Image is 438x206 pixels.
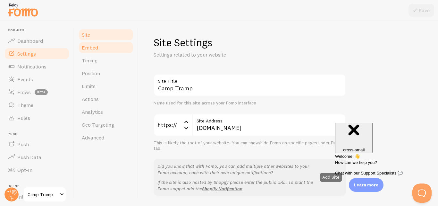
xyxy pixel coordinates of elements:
span: Rules [17,115,30,121]
span: Dashboard [17,38,43,44]
span: Advanced [82,134,104,141]
button: Add Site [320,173,342,182]
p: Did you know that with Fomo, you can add multiple other websites to your Fomo account, each with ... [157,163,316,176]
span: Analytics [82,109,103,115]
a: Push [4,138,70,151]
span: Notifications [17,63,46,70]
div: https:// [154,114,192,136]
a: Push Data [4,151,70,164]
div: Name used for this site across your Fomo interface [154,100,346,106]
a: Settings [4,47,70,60]
span: Position [82,70,100,76]
a: Camp Tramp [23,187,66,202]
a: Advanced [78,131,134,144]
span: Theme [17,102,33,108]
iframe: Help Scout Beacon - Open [412,184,432,203]
input: myhonestcompany.com [192,114,346,136]
a: Rules [4,112,70,124]
span: Settings [17,50,36,57]
span: Inline [8,184,70,188]
span: Pop-ups [8,28,70,32]
label: Site Address [192,114,346,125]
div: This is likely the root of your website. You can show/hide Fomo on specific pages under Rules tab [154,140,346,151]
img: fomo-relay-logo-orange.svg [7,2,39,18]
a: Flows beta [4,86,70,99]
a: Actions [78,93,134,105]
iframe: Help Scout Beacon - Messages and Notifications [332,123,435,184]
span: Camp Tramp [28,191,58,198]
a: Position [78,67,134,80]
a: Limits [78,80,134,93]
p: If the site is also hosted by Shopify please enter the public URL. To plant the Fomo snippet add the [157,179,316,192]
span: Actions [82,96,99,102]
span: Push [8,132,70,136]
span: Site [82,31,90,38]
span: Events [17,76,33,83]
span: Embed [82,44,98,51]
h1: Site Settings [154,36,346,49]
p: Settings related to your website [154,51,307,58]
span: Flows [17,89,31,95]
span: Timing [82,57,97,64]
span: Limits [82,83,96,89]
div: Learn more [349,178,383,192]
a: Site [78,28,134,41]
span: beta [35,89,48,95]
span: Geo Targeting [82,121,114,128]
label: Site Title [154,74,346,85]
a: Dashboard [4,34,70,47]
a: Shopify Notification [202,186,242,192]
a: Events [4,73,70,86]
a: Theme [4,99,70,112]
a: Analytics [78,105,134,118]
span: Push [17,141,29,148]
a: Embed [78,41,134,54]
span: Push Data [17,154,41,160]
a: Opt-In [4,164,70,176]
a: Geo Targeting [78,118,134,131]
p: Learn more [354,182,378,188]
a: Timing [78,54,134,67]
span: Opt-In [17,167,32,173]
a: Notifications [4,60,70,73]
